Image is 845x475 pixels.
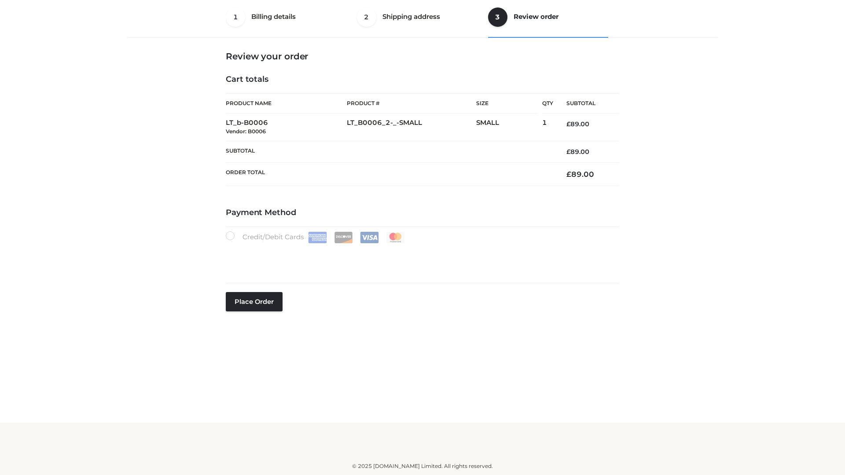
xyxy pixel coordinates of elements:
img: Discover [334,232,353,243]
img: Visa [360,232,379,243]
td: LT_B0006_2-_-SMALL [347,113,476,141]
button: Place order [226,292,283,311]
bdi: 89.00 [566,148,589,156]
h4: Cart totals [226,75,619,84]
img: Mastercard [386,232,405,243]
th: Order Total [226,163,553,186]
bdi: 89.00 [566,170,594,179]
td: SMALL [476,113,542,141]
th: Product # [347,93,476,113]
th: Product Name [226,93,347,113]
th: Qty [542,93,553,113]
small: Vendor: B0006 [226,128,266,135]
span: £ [566,148,570,156]
th: Subtotal [553,94,619,113]
div: © 2025 [DOMAIN_NAME] Limited. All rights reserved. [131,462,714,471]
span: £ [566,120,570,128]
h3: Review your order [226,51,619,62]
th: Size [476,94,538,113]
td: LT_b-B0006 [226,113,347,141]
h4: Payment Method [226,208,619,218]
img: Amex [308,232,327,243]
th: Subtotal [226,141,553,162]
iframe: Secure payment input frame [224,241,617,274]
bdi: 89.00 [566,120,589,128]
label: Credit/Debit Cards [226,231,406,243]
span: £ [566,170,571,179]
td: 1 [542,113,553,141]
